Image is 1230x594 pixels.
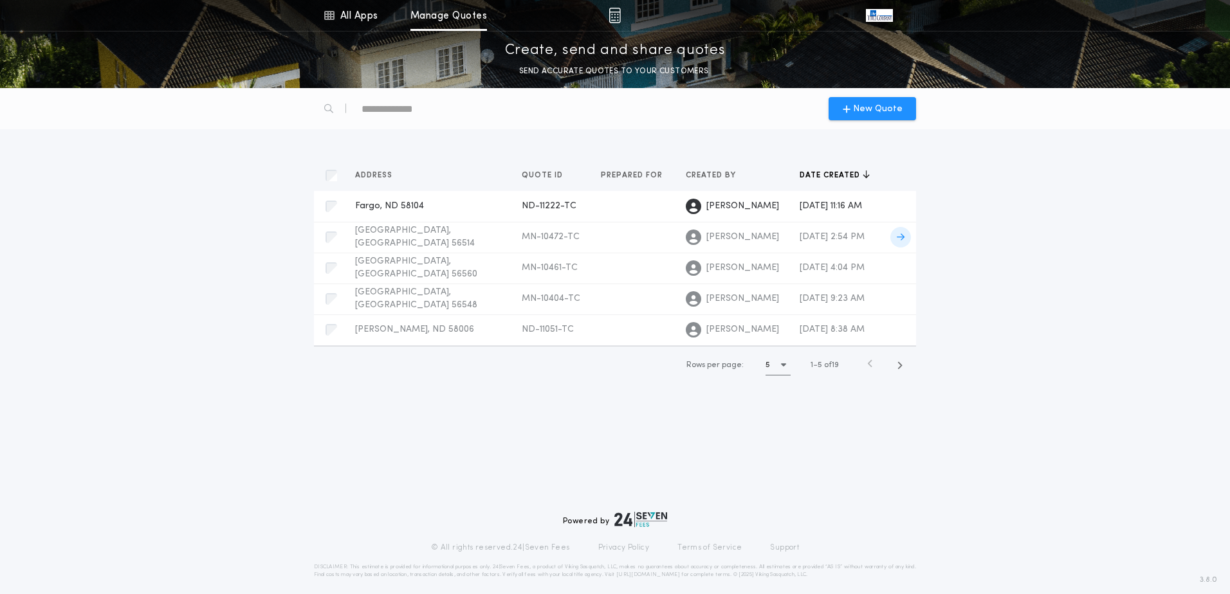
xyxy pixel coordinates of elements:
button: New Quote [829,97,916,120]
button: Created by [686,169,746,182]
button: 5 [766,355,791,375]
span: [PERSON_NAME] [706,323,779,336]
span: 1 [811,361,813,369]
span: MN-10472-TC [522,232,580,242]
p: DISCLAIMER: This estimate is provided for informational purposes only. 24|Seven Fees, a product o... [314,563,916,579]
span: MN-10461-TC [522,263,578,273]
span: Created by [686,170,739,181]
span: 3.8.0 [1200,574,1217,586]
p: © All rights reserved. 24|Seven Fees [431,543,570,553]
span: [PERSON_NAME], ND 58006 [355,325,474,334]
span: 5 [818,361,822,369]
p: SEND ACCURATE QUOTES TO YOUR CUSTOMERS. [519,65,711,78]
span: [GEOGRAPHIC_DATA], [GEOGRAPHIC_DATA] 56548 [355,287,477,310]
span: [PERSON_NAME] [706,231,779,244]
span: Fargo, ND 58104 [355,201,424,211]
a: [URL][DOMAIN_NAME] [616,572,680,577]
span: [GEOGRAPHIC_DATA], [GEOGRAPHIC_DATA] 56514 [355,226,475,248]
img: logo [614,512,667,527]
span: [PERSON_NAME] [706,200,779,213]
h1: 5 [766,359,770,372]
button: Quote ID [522,169,573,182]
span: of 19 [824,359,839,371]
span: Prepared for [601,170,665,181]
span: [GEOGRAPHIC_DATA], [GEOGRAPHIC_DATA] 56560 [355,256,477,279]
div: Powered by [563,512,667,527]
button: Address [355,169,402,182]
img: vs-icon [866,9,893,22]
span: Quote ID [522,170,565,181]
p: Create, send and share quotes [505,40,726,61]
span: Address [355,170,395,181]
span: [DATE] 11:16 AM [800,201,862,211]
span: [PERSON_NAME] [706,292,779,305]
span: ND-11222-TC [522,201,576,211]
a: Support [770,543,799,553]
span: [DATE] 2:54 PM [800,232,865,242]
span: ND-11051-TC [522,325,574,334]
img: img [609,8,621,23]
button: Date created [800,169,870,182]
a: Privacy Policy [598,543,650,553]
a: Terms of Service [677,543,742,553]
span: MN-10404-TC [522,294,580,303]
span: [DATE] 4:04 PM [800,263,865,273]
span: Rows per page: [686,361,744,369]
span: [PERSON_NAME] [706,262,779,274]
span: [DATE] 9:23 AM [800,294,865,303]
span: Date created [800,170,863,181]
span: New Quote [853,102,903,116]
span: [DATE] 8:38 AM [800,325,865,334]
